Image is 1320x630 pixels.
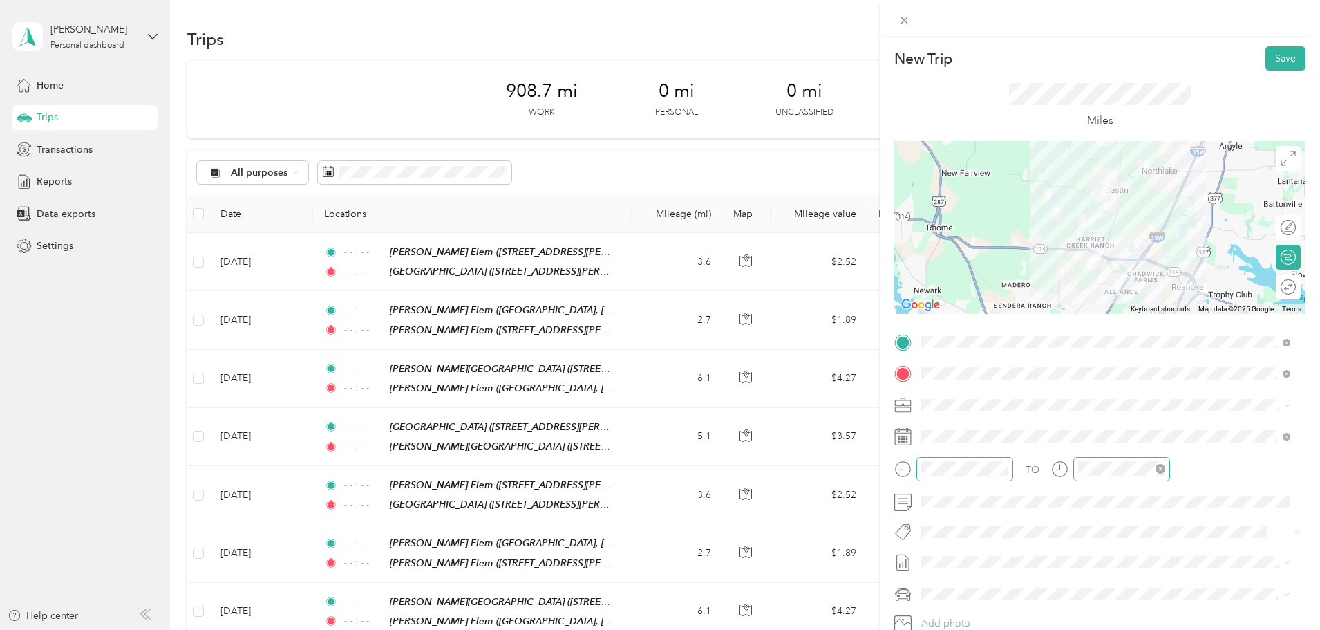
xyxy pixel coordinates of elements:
[1198,305,1274,313] span: Map data ©2025 Google
[1131,304,1190,314] button: Keyboard shortcuts
[1156,464,1165,474] span: close-circle
[898,296,943,314] img: Google
[1265,46,1305,71] button: Save
[898,296,943,314] a: Open this area in Google Maps (opens a new window)
[894,49,952,68] p: New Trip
[1087,112,1113,129] p: Miles
[1243,553,1320,630] iframe: Everlance-gr Chat Button Frame
[1026,463,1039,477] div: TO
